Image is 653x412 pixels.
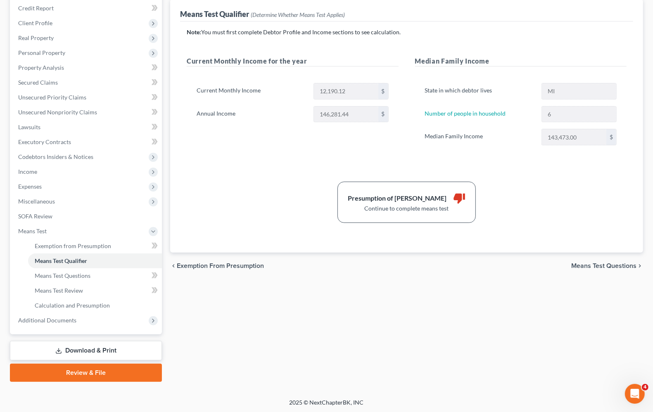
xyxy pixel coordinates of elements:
[625,384,645,404] iframe: Intercom live chat
[251,11,345,18] span: (Determine Whether Means Test Applies)
[18,153,93,160] span: Codebtors Insiders & Notices
[28,239,162,253] a: Exemption from Presumption
[421,129,538,145] label: Median Family Income
[35,242,111,249] span: Exemption from Presumption
[642,384,648,391] span: 4
[18,227,47,234] span: Means Test
[378,83,388,99] div: $
[35,287,83,294] span: Means Test Review
[314,83,378,99] input: 0.00
[35,257,87,264] span: Means Test Qualifier
[18,34,54,41] span: Real Property
[187,28,201,36] strong: Note:
[18,64,64,71] span: Property Analysis
[192,106,309,123] label: Annual Income
[18,49,65,56] span: Personal Property
[378,107,388,122] div: $
[636,263,643,269] i: chevron_right
[421,83,538,99] label: State in which debtor lives
[12,75,162,90] a: Secured Claims
[571,263,643,269] button: Means Test Questions chevron_right
[18,183,42,190] span: Expenses
[18,168,37,175] span: Income
[12,209,162,224] a: SOFA Review
[542,129,606,145] input: 0.00
[453,192,465,204] i: thumb_down
[12,90,162,105] a: Unsecured Priority Claims
[187,56,398,66] h5: Current Monthly Income for the year
[571,263,636,269] span: Means Test Questions
[18,79,58,86] span: Secured Claims
[170,263,264,269] button: chevron_left Exemption from Presumption
[425,110,506,117] a: Number of people in household
[542,107,616,122] input: --
[348,204,465,213] div: Continue to complete means test
[18,19,52,26] span: Client Profile
[18,317,76,324] span: Additional Documents
[18,94,86,101] span: Unsecured Priority Claims
[28,253,162,268] a: Means Test Qualifier
[177,263,264,269] span: Exemption from Presumption
[542,83,616,99] input: State
[348,194,446,203] div: Presumption of [PERSON_NAME]
[28,283,162,298] a: Means Test Review
[18,109,97,116] span: Unsecured Nonpriority Claims
[187,28,627,36] p: You must first complete Debtor Profile and Income sections to see calculation.
[12,135,162,149] a: Executory Contracts
[18,138,71,145] span: Executory Contracts
[180,9,345,19] div: Means Test Qualifier
[35,272,90,279] span: Means Test Questions
[12,105,162,120] a: Unsecured Nonpriority Claims
[314,107,378,122] input: 0.00
[10,364,162,382] a: Review & File
[10,341,162,360] a: Download & Print
[606,129,616,145] div: $
[12,60,162,75] a: Property Analysis
[415,56,627,66] h5: Median Family Income
[18,5,54,12] span: Credit Report
[12,120,162,135] a: Lawsuits
[18,123,40,130] span: Lawsuits
[28,268,162,283] a: Means Test Questions
[170,263,177,269] i: chevron_left
[12,1,162,16] a: Credit Report
[18,198,55,205] span: Miscellaneous
[192,83,309,99] label: Current Monthly Income
[28,298,162,313] a: Calculation and Presumption
[35,302,110,309] span: Calculation and Presumption
[18,213,52,220] span: SOFA Review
